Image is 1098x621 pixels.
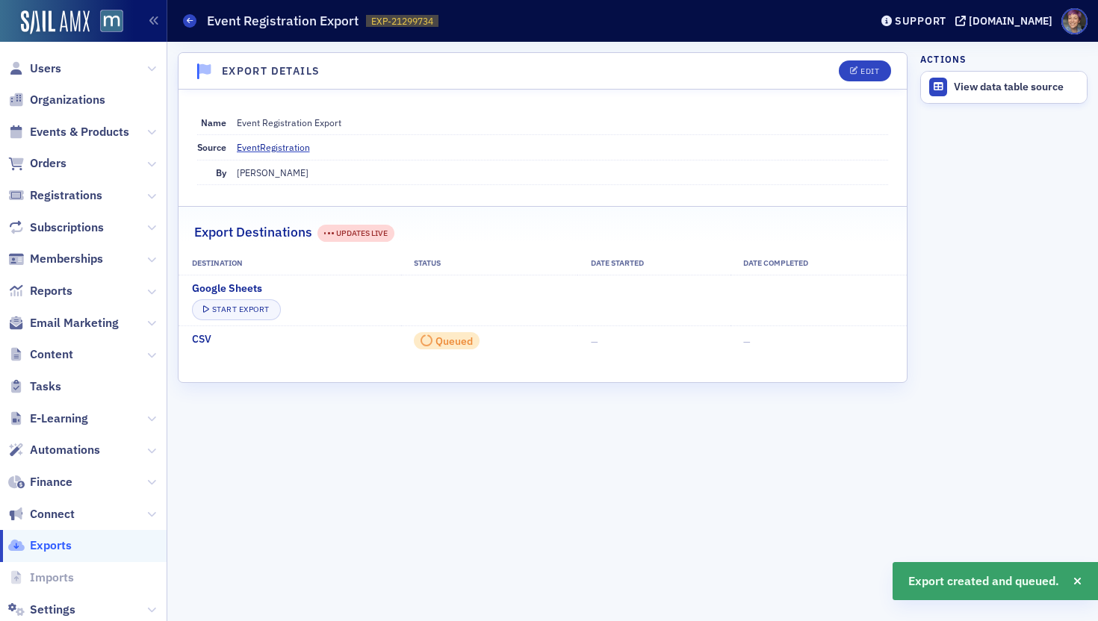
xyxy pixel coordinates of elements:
[860,67,879,75] div: Edit
[30,442,100,458] span: Automations
[324,228,388,240] div: UPDATES LIVE
[908,572,1059,590] span: Export created and queued.
[90,10,123,35] a: View Homepage
[179,252,401,275] th: Destination
[8,411,88,427] a: E-Learning
[8,251,103,267] a: Memberships
[30,92,105,108] span: Organizations
[222,63,320,79] h4: Export Details
[8,442,100,458] a: Automations
[8,569,74,586] a: Imports
[8,124,129,140] a: Events & Products
[8,187,102,204] a: Registrations
[30,506,75,522] span: Connect
[201,116,226,128] span: Name
[8,346,73,363] a: Content
[8,537,72,554] a: Exports
[895,14,946,28] div: Support
[8,474,72,490] a: Finance
[30,187,102,204] span: Registrations
[30,124,129,140] span: Events & Products
[8,92,105,108] a: Organizations
[8,378,61,395] a: Tasks
[920,52,967,66] h4: Actions
[100,10,123,33] img: SailAMX
[1061,8,1088,34] span: Profile
[237,110,889,134] dd: Event Registration Export
[921,72,1087,103] a: View data table source
[317,225,394,242] div: UPDATES LIVE
[8,602,75,618] a: Settings
[30,251,103,267] span: Memberships
[8,60,61,77] a: Users
[955,16,1058,26] button: [DOMAIN_NAME]
[30,602,75,618] span: Settings
[371,15,433,28] span: EXP-21299734
[30,346,73,363] span: Content
[8,315,119,331] a: Email Marketing
[21,10,90,34] img: SailAMX
[30,219,104,236] span: Subscriptions
[237,160,889,184] dd: [PERSON_NAME]
[969,14,1052,28] div: [DOMAIN_NAME]
[414,332,479,349] div: 0 / 0 Rows
[30,315,119,331] span: Email Marketing
[197,141,226,153] span: Source
[30,411,88,427] span: E-Learning
[8,283,72,299] a: Reports
[30,155,66,172] span: Orders
[954,81,1079,94] div: View data table source
[591,335,598,347] span: —
[8,219,104,236] a: Subscriptions
[731,252,907,275] th: Date Completed
[8,506,75,522] a: Connect
[194,222,312,242] h2: Export Destinations
[237,140,321,154] a: EventRegistration
[192,331,211,347] span: CSV
[30,378,61,395] span: Tasks
[216,166,226,178] span: By
[839,60,890,81] button: Edit
[30,569,74,586] span: Imports
[207,12,359,30] h1: Event Registration Export
[435,337,473,346] div: Queued
[192,299,281,320] button: Start Export
[30,537,72,554] span: Exports
[577,252,731,275] th: Date Started
[30,60,61,77] span: Users
[743,335,751,347] span: —
[30,283,72,299] span: Reports
[30,474,72,490] span: Finance
[192,281,262,296] span: Google Sheets
[8,155,66,172] a: Orders
[401,252,577,275] th: Status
